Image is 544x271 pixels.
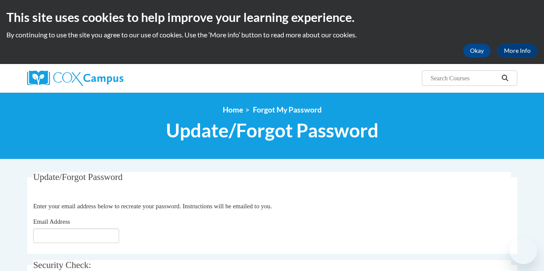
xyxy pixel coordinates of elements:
[166,119,378,142] span: Update/Forgot Password
[33,203,272,210] span: Enter your email address below to recreate your password. Instructions will be emailed to you.
[33,218,70,225] span: Email Address
[27,70,182,86] a: Cox Campus
[510,237,537,264] iframe: Button to launch messaging window
[463,44,491,58] button: Okay
[497,44,538,58] a: More Info
[498,73,511,83] button: Search
[6,9,538,26] h2: This site uses cookies to help improve your learning experience.
[223,105,243,114] a: Home
[27,70,123,86] img: Cox Campus
[33,172,123,182] span: Update/Forgot Password
[253,105,322,114] span: Forgot My Password
[33,228,119,243] input: Email
[33,260,91,270] span: Security Check:
[430,73,498,83] input: Search Courses
[6,30,538,40] p: By continuing to use the site you agree to our use of cookies. Use the ‘More info’ button to read...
